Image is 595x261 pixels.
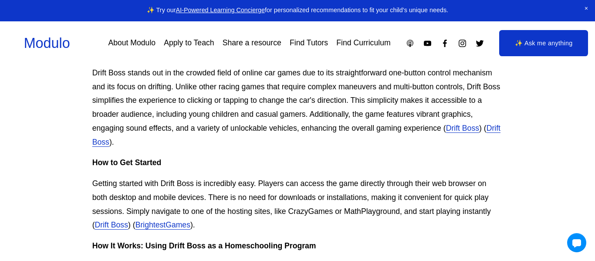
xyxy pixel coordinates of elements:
a: YouTube [423,39,432,48]
strong: How to Get Started [92,158,162,167]
a: AI-Powered Learning Concierge [176,7,265,14]
a: Drift Boss [92,124,500,146]
a: Find Tutors [290,36,328,51]
a: Apply to Teach [164,36,214,51]
a: Instagram [458,39,467,48]
p: Drift Boss stands out in the crowded field of online car games due to its straightforward one-but... [92,66,503,149]
strong: How It Works: Using Drift Boss as a Homeschooling Program [92,241,316,250]
p: Getting started with Drift Boss is incredibly easy. Players can access the game directly through ... [92,177,503,232]
a: Share a resource [223,36,281,51]
a: Find Curriculum [336,36,390,51]
a: About Modulo [108,36,156,51]
a: Twitter [475,39,484,48]
a: Drift Boss [446,124,479,132]
a: Facebook [440,39,450,48]
a: Modulo [24,35,70,51]
a: BrightestGames [135,220,190,229]
a: Drift Boss [95,220,128,229]
a: ✨ Ask me anything [499,30,588,56]
a: Apple Podcasts [406,39,415,48]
